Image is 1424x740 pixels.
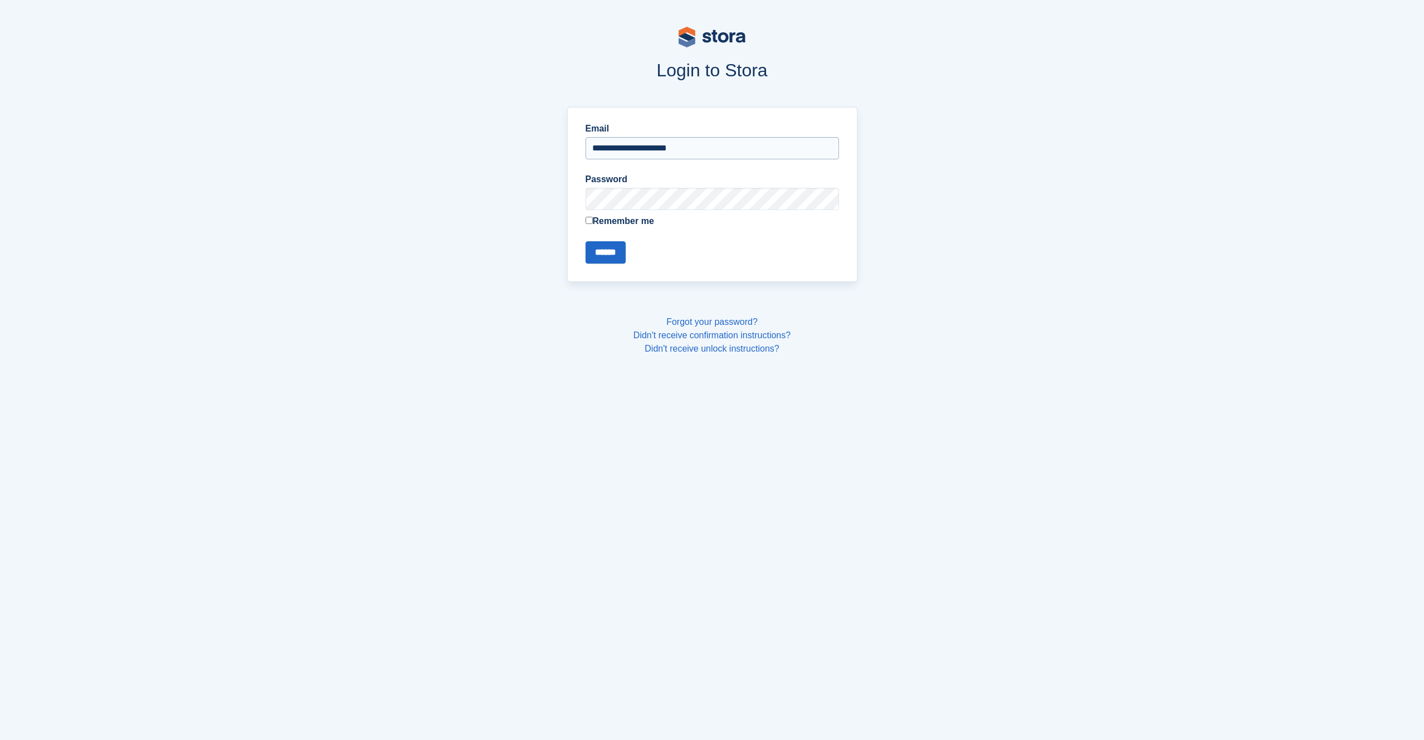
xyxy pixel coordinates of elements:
[586,217,593,224] input: Remember me
[666,317,758,327] a: Forgot your password?
[679,27,745,47] img: stora-logo-53a41332b3708ae10de48c4981b4e9114cc0af31d8433b30ea865607fb682f29.svg
[645,344,779,353] a: Didn't receive unlock instructions?
[586,173,839,186] label: Password
[354,60,1070,80] h1: Login to Stora
[586,122,839,135] label: Email
[586,215,839,228] label: Remember me
[633,330,791,340] a: Didn't receive confirmation instructions?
